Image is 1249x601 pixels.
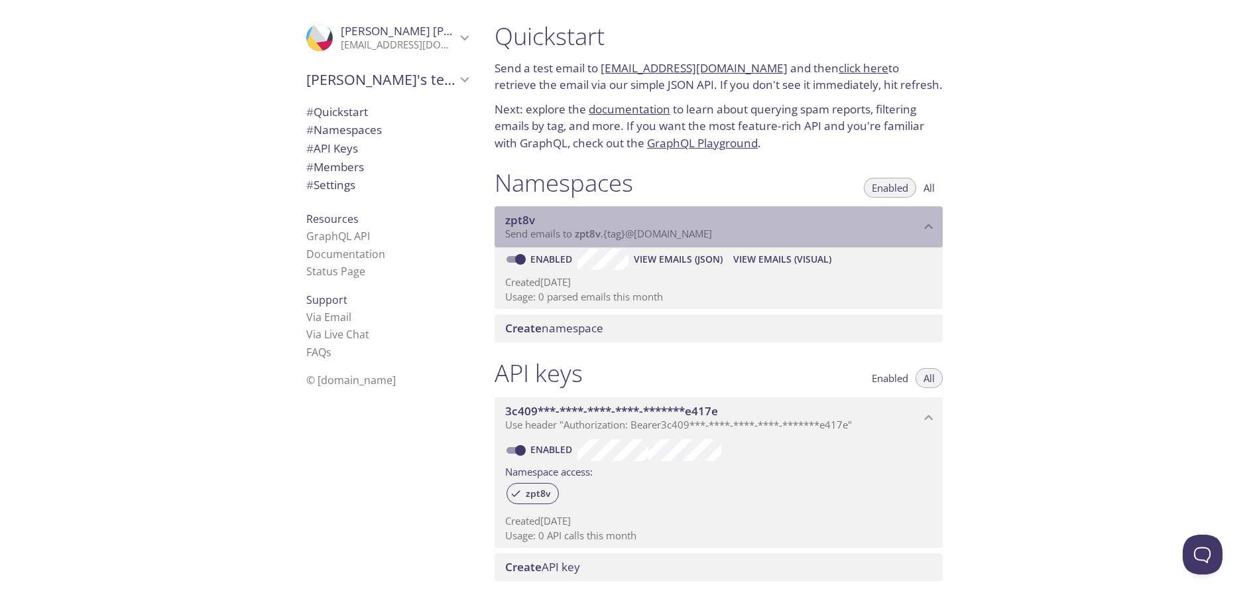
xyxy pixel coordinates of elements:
a: Enabled [528,253,577,265]
p: Usage: 0 parsed emails this month [505,290,932,304]
a: Via Live Chat [306,327,369,342]
span: # [306,141,314,156]
a: FAQ [306,345,331,360]
button: Enabled [864,178,916,198]
div: Create namespace [495,314,943,342]
p: Usage: 0 API calls this month [505,529,932,543]
span: # [306,122,314,137]
span: Namespaces [306,122,382,137]
div: Namespaces [296,121,479,139]
a: Enabled [528,443,577,456]
span: API Keys [306,141,358,156]
div: zpt8v namespace [495,206,943,247]
button: View Emails (JSON) [628,249,728,270]
span: Send emails to . {tag} @[DOMAIN_NAME] [505,227,712,240]
p: Send a test email to and then to retrieve the email via our simple JSON API. If you don't see it ... [495,60,943,94]
div: Satvik Vemulapalli [296,16,479,60]
span: Members [306,159,364,174]
label: Namespace access: [505,461,593,480]
button: View Emails (Visual) [728,249,837,270]
button: All [916,178,943,198]
p: Next: explore the to learn about querying spam reports, filtering emails by tag, and more. If you... [495,101,943,152]
span: View Emails (JSON) [634,251,723,267]
a: Via Email [306,310,351,324]
span: © [DOMAIN_NAME] [306,373,396,387]
a: Documentation [306,247,385,261]
span: zpt8v [575,227,601,240]
span: # [306,159,314,174]
span: Resources [306,212,359,226]
span: API key [505,559,580,574]
div: Satvik's team [296,62,479,97]
div: zpt8v [506,483,559,504]
span: Support [306,293,347,307]
h1: Namespaces [495,168,633,198]
a: click here [839,60,888,76]
span: s [326,345,331,360]
span: Create [505,320,542,336]
div: Members [296,158,479,176]
div: Create API Key [495,553,943,581]
a: GraphQL API [306,229,370,243]
span: Create [505,559,542,574]
p: Created [DATE] [505,275,932,289]
span: namespace [505,320,603,336]
a: GraphQL Playground [647,135,758,151]
span: View Emails (Visual) [733,251,831,267]
span: # [306,177,314,192]
button: Enabled [864,368,916,388]
div: Quickstart [296,103,479,121]
p: Created [DATE] [505,514,932,528]
div: API Keys [296,139,479,158]
span: # [306,104,314,119]
a: [EMAIL_ADDRESS][DOMAIN_NAME] [601,60,788,76]
a: documentation [589,101,670,117]
span: zpt8v [505,212,535,228]
iframe: Help Scout Beacon - Open [1183,535,1222,574]
span: [PERSON_NAME]'s team [306,70,456,89]
a: Status Page [306,264,365,279]
h1: Quickstart [495,21,943,51]
h1: API keys [495,358,583,388]
span: Settings [306,177,355,192]
button: All [916,368,943,388]
span: zpt8v [518,488,558,500]
span: Quickstart [306,104,368,119]
p: [EMAIL_ADDRESS][DOMAIN_NAME] [341,38,456,52]
span: [PERSON_NAME] [PERSON_NAME] [341,23,522,38]
div: Team Settings [296,176,479,194]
